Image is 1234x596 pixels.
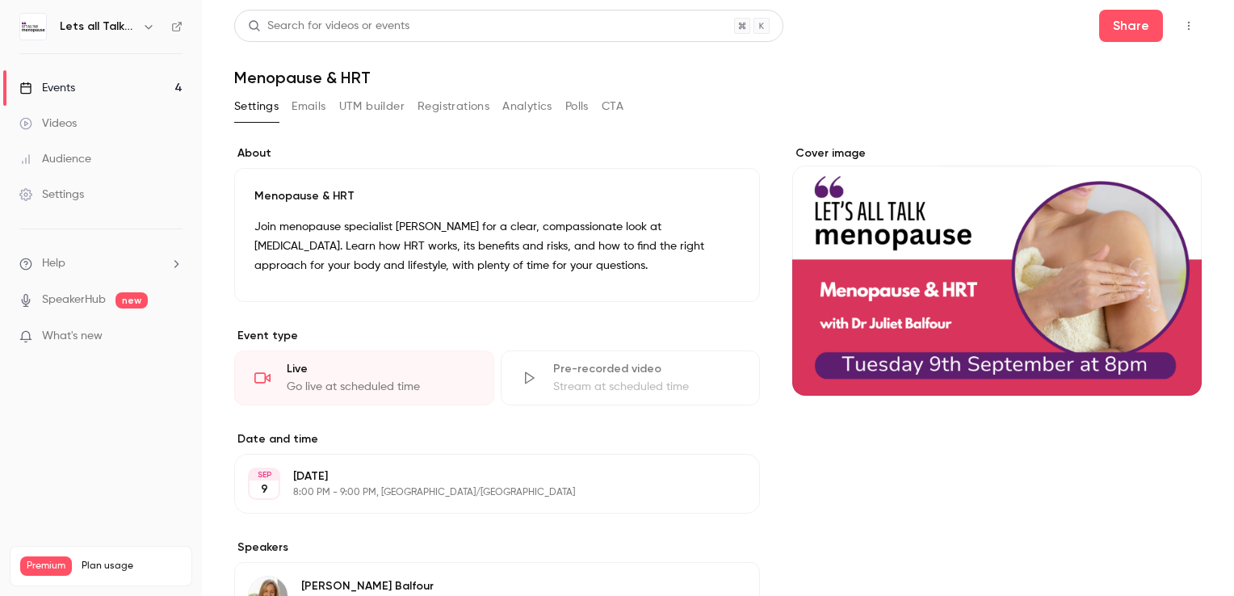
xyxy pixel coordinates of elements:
[553,361,741,377] div: Pre-recorded video
[234,328,760,344] p: Event type
[792,145,1202,396] section: Cover image
[301,578,655,594] p: [PERSON_NAME] Balfour
[339,94,405,120] button: UTM builder
[115,292,148,308] span: new
[254,188,740,204] p: Menopause & HRT
[248,18,409,35] div: Search for videos or events
[42,328,103,345] span: What's new
[42,292,106,308] a: SpeakerHub
[234,431,760,447] label: Date and time
[19,115,77,132] div: Videos
[163,329,183,344] iframe: Noticeable Trigger
[19,80,75,96] div: Events
[234,94,279,120] button: Settings
[418,94,489,120] button: Registrations
[234,539,760,556] label: Speakers
[19,151,91,167] div: Audience
[565,94,589,120] button: Polls
[502,94,552,120] button: Analytics
[234,145,760,162] label: About
[20,14,46,40] img: Lets all Talk Menopause LIVE
[42,255,65,272] span: Help
[501,350,761,405] div: Pre-recorded videoStream at scheduled time
[792,145,1202,162] label: Cover image
[261,481,268,497] p: 9
[19,255,183,272] li: help-dropdown-opener
[293,468,674,485] p: [DATE]
[19,187,84,203] div: Settings
[20,556,72,576] span: Premium
[293,486,674,499] p: 8:00 PM - 9:00 PM, [GEOGRAPHIC_DATA]/[GEOGRAPHIC_DATA]
[1099,10,1163,42] button: Share
[234,68,1202,87] h1: Menopause & HRT
[602,94,623,120] button: CTA
[553,379,741,395] div: Stream at scheduled time
[254,217,740,275] p: Join menopause specialist [PERSON_NAME] for a clear, compassionate look at [MEDICAL_DATA]. Learn ...
[292,94,325,120] button: Emails
[82,560,182,573] span: Plan usage
[234,350,494,405] div: LiveGo live at scheduled time
[250,469,279,481] div: SEP
[60,19,136,35] h6: Lets all Talk Menopause LIVE
[287,361,474,377] div: Live
[287,379,474,395] div: Go live at scheduled time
